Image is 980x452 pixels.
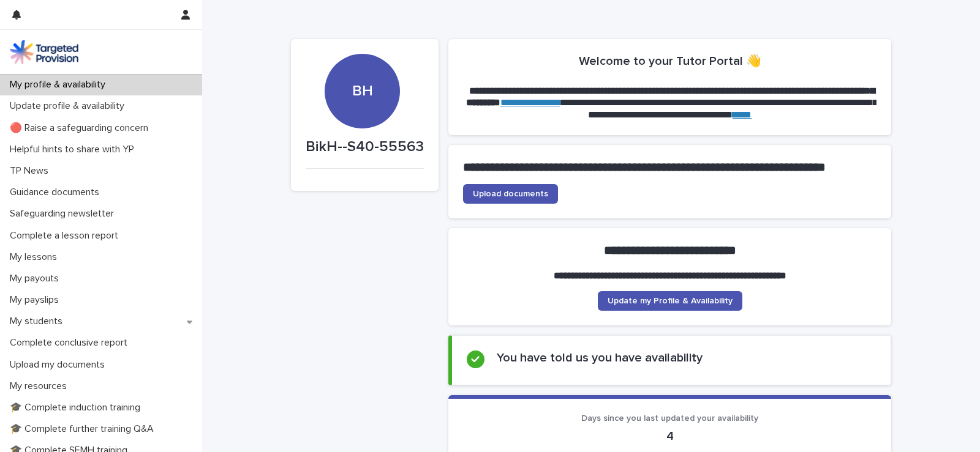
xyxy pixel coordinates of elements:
h2: Welcome to your Tutor Portal 👋 [579,54,761,69]
p: Complete a lesson report [5,230,128,242]
p: My students [5,316,72,327]
img: M5nRWzHhSzIhMunXDL62 [10,40,78,64]
p: Complete conclusive report [5,337,137,349]
p: Update profile & availability [5,100,134,112]
h2: You have told us you have availability [497,350,703,365]
p: TP News [5,165,58,177]
span: Upload documents [473,190,548,198]
p: My payslips [5,294,69,306]
a: Upload documents [463,184,558,204]
span: Days since you last updated your availability [581,414,758,423]
p: My payouts [5,273,69,284]
p: Safeguarding newsletter [5,208,124,220]
p: 4 [463,429,876,443]
p: 🎓 Complete further training Q&A [5,423,164,435]
p: 🎓 Complete induction training [5,402,150,413]
div: BH [325,8,399,100]
p: Helpful hints to share with YP [5,144,144,155]
p: My lessons [5,251,67,263]
p: My profile & availability [5,79,115,91]
p: Upload my documents [5,359,115,371]
p: 🔴 Raise a safeguarding concern [5,122,158,134]
a: Update my Profile & Availability [598,291,742,311]
p: Guidance documents [5,187,109,198]
span: Update my Profile & Availability [608,297,733,305]
p: My resources [5,380,77,392]
p: BikH--S40-55563 [306,138,424,156]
